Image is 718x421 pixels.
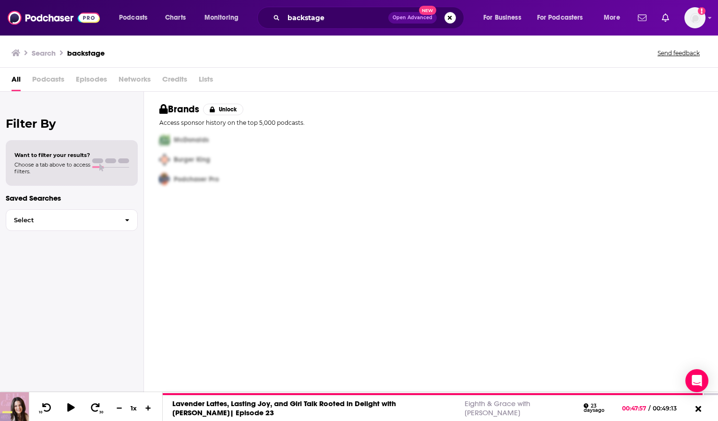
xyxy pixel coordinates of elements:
span: Choose a tab above to access filters. [14,161,90,175]
h3: backstage [67,48,105,58]
span: Podchaser Pro [174,175,219,183]
span: Burger King [174,156,210,164]
span: Episodes [76,72,107,91]
img: Podchaser - Follow, Share and Rate Podcasts [8,9,100,27]
img: User Profile [684,7,706,28]
button: open menu [597,10,632,25]
img: First Pro Logo [156,130,174,150]
a: Show notifications dropdown [634,10,650,26]
span: Charts [165,11,186,24]
div: 23 days ago [584,403,614,413]
span: 00:49:13 [650,405,686,412]
span: For Podcasters [537,11,583,24]
p: Access sponsor history on the top 5,000 podcasts. [159,119,703,126]
button: 10 [37,402,55,414]
span: Lists [199,72,213,91]
button: Send feedback [655,49,703,57]
a: All [12,72,21,91]
a: Charts [159,10,191,25]
div: 1 x [126,404,142,412]
span: New [419,6,436,15]
h3: Search [32,48,56,58]
button: open menu [198,10,251,25]
button: Open AdvancedNew [388,12,437,24]
button: Unlock [203,104,244,115]
button: open menu [477,10,533,25]
button: 30 [87,402,105,414]
span: McDonalds [174,136,209,144]
span: Logged in as ShellB [684,7,706,28]
h2: Brands [159,103,199,115]
div: Search podcasts, credits, & more... [266,7,473,29]
span: Select [6,217,117,223]
span: For Business [483,11,521,24]
a: Eighth & Grace with [PERSON_NAME] [465,399,530,417]
svg: Add a profile image [698,7,706,15]
span: Monitoring [204,11,239,24]
span: Networks [119,72,151,91]
span: 30 [99,410,103,414]
button: open menu [531,10,597,25]
input: Search podcasts, credits, & more... [284,10,388,25]
div: Open Intercom Messenger [685,369,708,392]
button: Select [6,209,138,231]
img: Third Pro Logo [156,169,174,189]
a: Show notifications dropdown [658,10,673,26]
span: 10 [39,410,42,414]
span: 00:47:57 [622,405,648,412]
span: Podcasts [119,11,147,24]
span: / [648,405,650,412]
span: Credits [162,72,187,91]
button: Show profile menu [684,7,706,28]
span: Want to filter your results? [14,152,90,158]
p: Saved Searches [6,193,138,203]
span: More [604,11,620,24]
a: Lavender Lattes, Lasting Joy, and Girl Talk Rooted in Delight with [PERSON_NAME]| Episode 23 [172,399,396,417]
button: open menu [112,10,160,25]
span: Podcasts [32,72,64,91]
span: Open Advanced [393,15,432,20]
h2: Filter By [6,117,138,131]
img: Second Pro Logo [156,150,174,169]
